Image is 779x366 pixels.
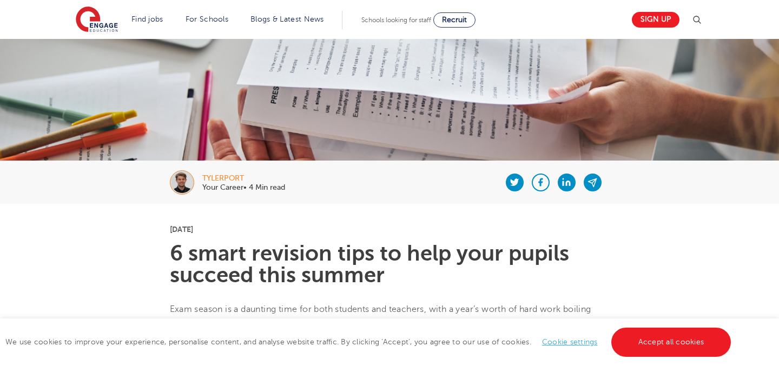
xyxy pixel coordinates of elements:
[186,15,228,23] a: For Schools
[170,243,610,286] h1: 6 smart revision tips to help your pupils succeed this summer
[170,225,610,233] p: [DATE]
[202,184,285,191] p: Your Career• 4 Min read
[442,16,467,24] span: Recruit
[361,16,431,24] span: Schools looking for staff
[542,338,598,346] a: Cookie settings
[632,12,679,28] a: Sign up
[202,175,285,182] div: tylerport
[76,6,118,34] img: Engage Education
[170,304,596,357] span: Exam season is a daunting time for both students and teachers, with a year’s worth of hard work b...
[131,15,163,23] a: Find jobs
[250,15,324,23] a: Blogs & Latest News
[5,338,734,346] span: We use cookies to improve your experience, personalise content, and analyse website traffic. By c...
[433,12,476,28] a: Recruit
[611,328,731,357] a: Accept all cookies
